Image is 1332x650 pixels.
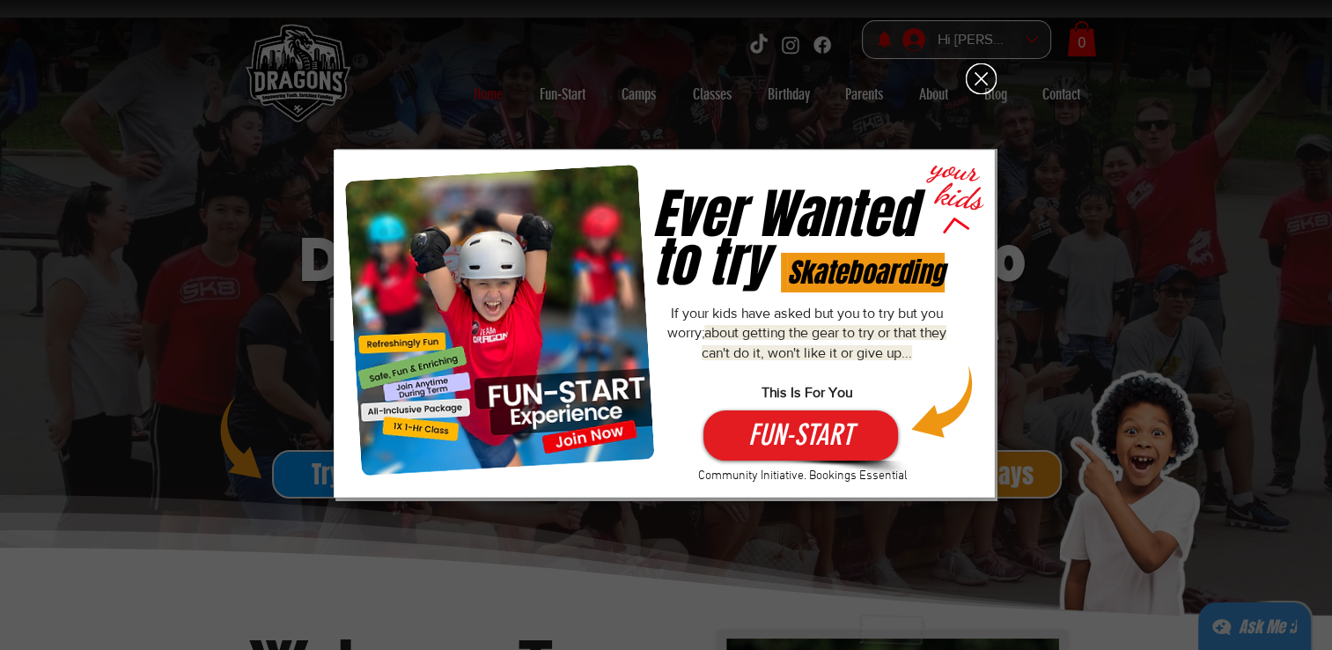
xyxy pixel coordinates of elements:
button: FUN-START [703,410,898,461]
span: Skateboarding [787,253,945,292]
span: FUN-START [748,415,853,455]
div: Back to site [966,63,997,94]
span: Ever Wanted to try [652,175,916,302]
span: If your kids have asked but you to try but you worry; [667,306,946,400]
span: This Is For You [762,385,852,400]
span: Community Initiative. Bookings Essential [698,469,908,484]
span: your kids [924,147,989,218]
span: about getting the gear to try or that they can't do it, won't like it or give up... [702,325,946,359]
img: FUN-START.png [344,165,654,476]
